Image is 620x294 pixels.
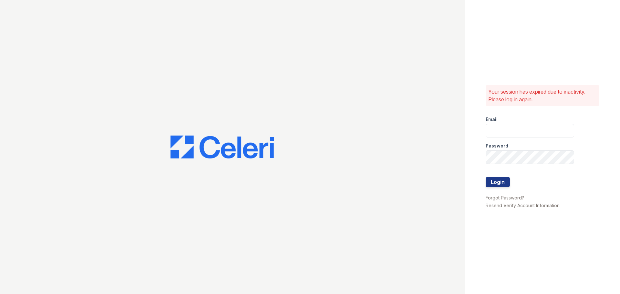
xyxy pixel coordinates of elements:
a: Resend Verify Account Information [486,203,560,208]
a: Forgot Password? [486,195,524,200]
label: Email [486,116,498,123]
label: Password [486,143,508,149]
button: Login [486,177,510,187]
img: CE_Logo_Blue-a8612792a0a2168367f1c8372b55b34899dd931a85d93a1a3d3e32e68fde9ad4.png [170,136,274,159]
p: Your session has expired due to inactivity. Please log in again. [488,88,597,103]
